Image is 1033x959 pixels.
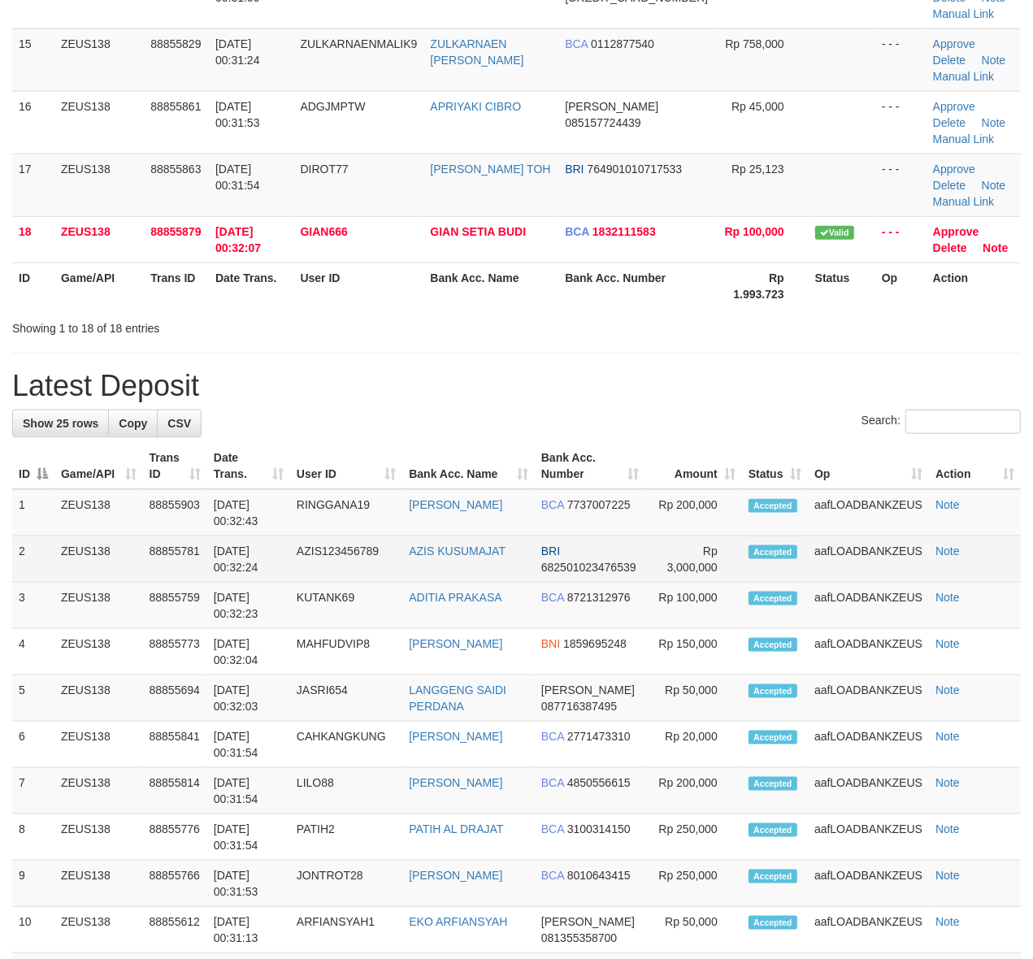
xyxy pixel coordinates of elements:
[808,722,929,768] td: aafLOADBANKZEUS
[933,70,995,83] a: Manual Link
[409,776,502,789] a: [PERSON_NAME]
[725,37,783,50] span: Rp 758,000
[749,823,797,837] span: Accepted
[293,263,423,309] th: User ID
[645,536,742,583] td: Rp 3,000,000
[933,54,966,67] a: Delete
[215,100,260,129] span: [DATE] 00:31:53
[430,100,521,113] a: APRIYAKI CIBRO
[567,869,631,882] span: Copy 8010643415 to clipboard
[983,241,1008,254] a: Note
[143,536,207,583] td: 88855781
[12,675,54,722] td: 5
[300,100,365,113] span: ADGJMPTW
[54,28,144,91] td: ZEUS138
[12,314,419,336] div: Showing 1 to 18 of 18 entries
[935,545,960,558] a: Note
[12,91,54,154] td: 16
[143,489,207,536] td: 88855903
[565,116,640,129] span: Copy 085157724439 to clipboard
[54,216,144,263] td: ZEUS138
[933,195,995,208] a: Manual Link
[927,263,1021,309] th: Action
[541,545,560,558] span: BRI
[430,225,526,238] a: GIAN SETIA BUDI
[645,629,742,675] td: Rp 150,000
[144,263,209,309] th: Trans ID
[808,907,929,953] td: aafLOADBANKZEUS
[935,683,960,696] a: Note
[290,536,402,583] td: AZIS123456789
[749,638,797,652] span: Accepted
[54,443,143,489] th: Game/API: activate to sort column ascending
[300,163,348,176] span: DIROT77
[207,722,290,768] td: [DATE] 00:31:54
[54,263,144,309] th: Game/API
[982,116,1006,129] a: Note
[409,498,502,511] a: [PERSON_NAME]
[12,154,54,216] td: 17
[12,410,109,437] a: Show 25 rows
[645,768,742,814] td: Rp 200,000
[290,722,402,768] td: CAHKANGKUNG
[12,263,54,309] th: ID
[207,536,290,583] td: [DATE] 00:32:24
[207,489,290,536] td: [DATE] 00:32:43
[742,443,808,489] th: Status: activate to sort column ascending
[929,443,1021,489] th: Action: activate to sort column ascending
[565,37,588,50] span: BCA
[645,814,742,861] td: Rp 250,000
[207,861,290,907] td: [DATE] 00:31:53
[808,675,929,722] td: aafLOADBANKZEUS
[54,583,143,629] td: ZEUS138
[749,592,797,605] span: Accepted
[875,91,927,154] td: - - -
[749,684,797,698] span: Accepted
[119,417,147,430] span: Copy
[207,768,290,814] td: [DATE] 00:31:54
[808,583,929,629] td: aafLOADBANKZEUS
[430,163,550,176] a: [PERSON_NAME] TOH
[12,536,54,583] td: 2
[541,822,564,835] span: BCA
[749,499,797,513] span: Accepted
[933,7,995,20] a: Manual Link
[54,675,143,722] td: ZEUS138
[409,869,502,882] a: [PERSON_NAME]
[300,37,417,50] span: ZULKARNAENMALIK9
[749,916,797,930] span: Accepted
[541,683,635,696] span: [PERSON_NAME]
[409,637,502,650] a: [PERSON_NAME]
[563,637,627,650] span: Copy 1859695248 to clipboard
[935,498,960,511] a: Note
[207,675,290,722] td: [DATE] 00:32:03
[933,100,975,113] a: Approve
[12,907,54,953] td: 10
[645,443,742,489] th: Amount: activate to sort column ascending
[409,683,506,713] a: LANGGENG SAIDI PERDANA
[54,91,144,154] td: ZEUS138
[808,489,929,536] td: aafLOADBANKZEUS
[207,583,290,629] td: [DATE] 00:32:23
[290,907,402,953] td: ARFIANSYAH1
[933,132,995,145] a: Manual Link
[749,731,797,744] span: Accepted
[290,675,402,722] td: JASRI654
[12,443,54,489] th: ID: activate to sort column descending
[541,730,564,743] span: BCA
[207,907,290,953] td: [DATE] 00:31:13
[875,154,927,216] td: - - -
[290,443,402,489] th: User ID: activate to sort column ascending
[409,545,506,558] a: AZIS KUSUMAJAT
[207,629,290,675] td: [DATE] 00:32:04
[935,730,960,743] a: Note
[12,489,54,536] td: 1
[592,225,656,238] span: Copy 1832111583 to clipboard
[290,768,402,814] td: LILO88
[541,776,564,789] span: BCA
[12,28,54,91] td: 15
[12,370,1021,402] h1: Latest Deposit
[567,822,631,835] span: Copy 3100314150 to clipboard
[935,637,960,650] a: Note
[588,163,683,176] span: Copy 764901010717533 to clipboard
